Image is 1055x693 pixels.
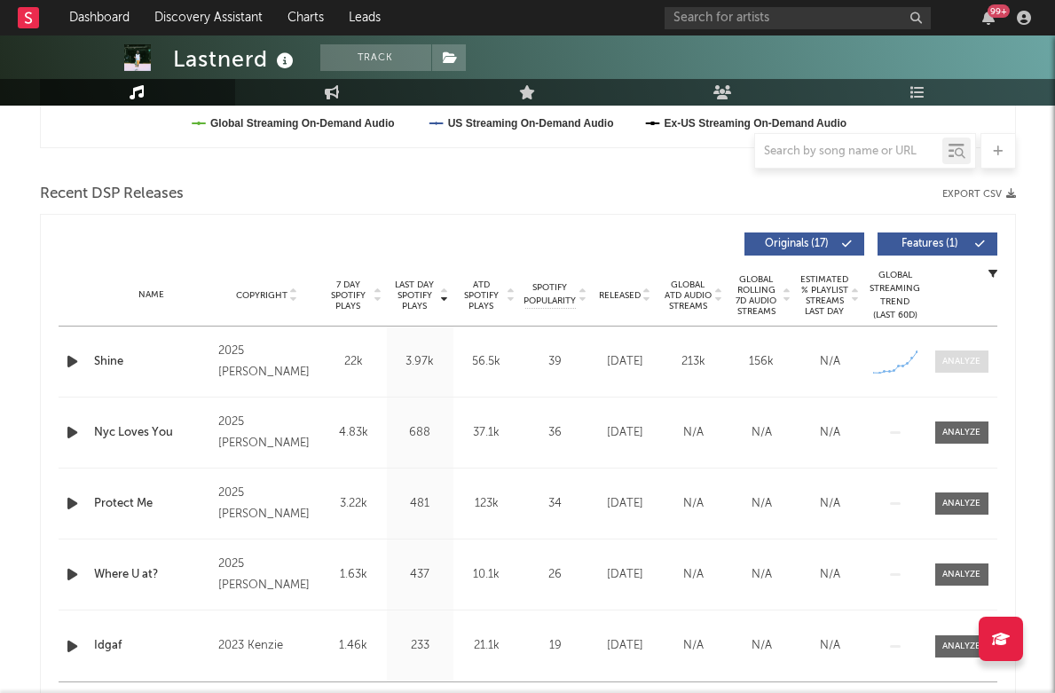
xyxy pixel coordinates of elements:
[391,495,449,513] div: 481
[878,232,997,256] button: Features(1)
[756,239,838,249] span: Originals ( 17 )
[755,145,942,159] input: Search by song name or URL
[988,4,1010,18] div: 99 +
[218,341,315,383] div: 2025 [PERSON_NAME]
[800,495,860,513] div: N/A
[447,117,613,130] text: US Streaming On-Demand Audio
[325,353,382,371] div: 22k
[458,566,516,584] div: 10.1k
[173,44,298,74] div: Lastnerd
[458,495,516,513] div: 123k
[458,353,516,371] div: 56.5k
[325,495,382,513] div: 3.22k
[524,566,587,584] div: 26
[325,637,382,655] div: 1.46k
[800,353,860,371] div: N/A
[391,637,449,655] div: 233
[595,495,655,513] div: [DATE]
[458,280,505,311] span: ATD Spotify Plays
[800,424,860,442] div: N/A
[218,554,315,596] div: 2025 [PERSON_NAME]
[94,353,210,371] a: Shine
[664,637,723,655] div: N/A
[800,274,849,317] span: Estimated % Playlist Streams Last Day
[942,189,1016,200] button: Export CSV
[320,44,431,71] button: Track
[524,637,587,655] div: 19
[889,239,971,249] span: Features ( 1 )
[325,424,382,442] div: 4.83k
[664,353,723,371] div: 213k
[94,566,210,584] a: Where U at?
[800,637,860,655] div: N/A
[732,274,781,317] span: Global Rolling 7D Audio Streams
[218,483,315,525] div: 2025 [PERSON_NAME]
[94,495,210,513] a: Protect Me
[732,566,791,584] div: N/A
[325,566,382,584] div: 1.63k
[391,424,449,442] div: 688
[982,11,995,25] button: 99+
[391,353,449,371] div: 3.97k
[732,424,791,442] div: N/A
[94,288,210,302] div: Name
[732,637,791,655] div: N/A
[524,495,587,513] div: 34
[665,7,931,29] input: Search for artists
[391,566,449,584] div: 437
[744,232,864,256] button: Originals(17)
[664,566,723,584] div: N/A
[595,353,655,371] div: [DATE]
[236,290,287,301] span: Copyright
[595,637,655,655] div: [DATE]
[664,424,723,442] div: N/A
[458,424,516,442] div: 37.1k
[595,566,655,584] div: [DATE]
[524,281,576,308] span: Spotify Popularity
[210,117,395,130] text: Global Streaming On-Demand Audio
[94,637,210,655] a: Idgaf
[664,280,713,311] span: Global ATD Audio Streams
[664,117,846,130] text: Ex-US Streaming On-Demand Audio
[458,637,516,655] div: 21.1k
[218,412,315,454] div: 2025 [PERSON_NAME]
[391,280,438,311] span: Last Day Spotify Plays
[732,353,791,371] div: 156k
[732,495,791,513] div: N/A
[524,353,587,371] div: 39
[800,566,860,584] div: N/A
[869,269,922,322] div: Global Streaming Trend (Last 60D)
[325,280,372,311] span: 7 Day Spotify Plays
[40,184,184,205] span: Recent DSP Releases
[595,424,655,442] div: [DATE]
[218,635,315,657] div: 2023 Kenzie
[599,290,641,301] span: Released
[664,495,723,513] div: N/A
[94,424,210,442] a: Nyc Loves You
[524,424,587,442] div: 36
